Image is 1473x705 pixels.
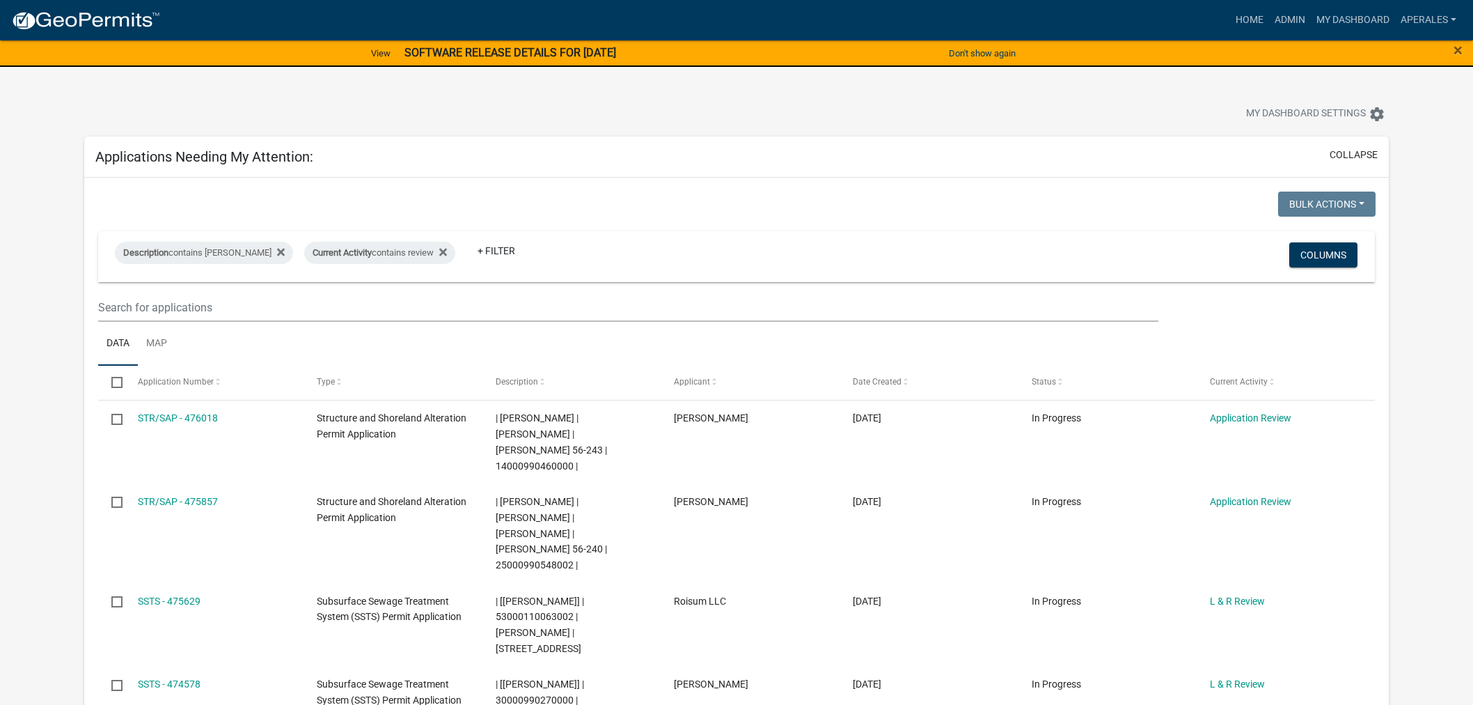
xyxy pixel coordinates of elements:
a: Application Review [1210,496,1291,507]
span: My Dashboard Settings [1246,106,1366,123]
datatable-header-cell: Current Activity [1197,366,1376,399]
span: | Andrea Perales | ANTHONY JAMES BUCHOLZ | Marion 56-243 | 14000990460000 | [496,412,607,471]
a: Data [98,322,138,366]
datatable-header-cell: Date Created [840,366,1018,399]
span: 09/09/2025 [853,596,881,607]
span: Current Activity [1210,377,1268,387]
span: 09/06/2025 [853,679,881,690]
a: Application Review [1210,412,1291,424]
datatable-header-cell: Select [98,366,125,399]
button: My Dashboard Settingssettings [1235,100,1396,127]
span: 09/09/2025 [853,412,881,424]
button: Close [1454,42,1463,59]
span: Application Number [138,377,214,387]
a: L & R Review [1210,679,1265,690]
input: Search for applications [98,293,1159,322]
span: In Progress [1032,679,1081,690]
a: SSTS - 474578 [138,679,200,690]
datatable-header-cell: Applicant [661,366,840,399]
a: STR/SAP - 475857 [138,496,218,507]
span: Roisum LLC [674,596,726,607]
span: Richard Barth [674,496,748,507]
span: 09/09/2025 [853,496,881,507]
a: My Dashboard [1311,7,1395,33]
a: aperales [1395,7,1462,33]
button: Columns [1289,242,1357,268]
button: collapse [1330,148,1378,162]
span: Description [123,247,168,258]
span: Subsurface Sewage Treatment System (SSTS) Permit Application [317,596,462,623]
span: In Progress [1032,412,1081,424]
a: SSTS - 475629 [138,596,200,607]
span: Date Created [853,377,901,387]
span: Type [317,377,335,387]
span: Current Activity [313,247,372,258]
button: Bulk Actions [1278,192,1376,217]
span: Cassondra Bucholz [674,412,748,424]
div: contains [PERSON_NAME] [115,242,293,264]
i: settings [1369,106,1385,123]
a: L & R Review [1210,596,1265,607]
datatable-header-cell: Type [304,366,482,399]
span: × [1454,40,1463,60]
span: Description [496,377,538,387]
datatable-header-cell: Application Number [125,366,304,399]
button: Don't show again [943,42,1021,65]
a: View [365,42,396,65]
span: | Andrea Perales | VICKI L MORKEN | JONATHAN D MORKEN | Blanche 56-240 | 25000990548002 | [496,496,607,571]
a: STR/SAP - 476018 [138,412,218,424]
span: Structure and Shoreland Alteration Permit Application [317,496,466,523]
span: Status [1032,377,1056,387]
span: Scott M Ellingson [674,679,748,690]
a: Map [138,322,175,366]
span: In Progress [1032,496,1081,507]
span: In Progress [1032,596,1081,607]
a: + Filter [466,238,526,263]
span: Applicant [674,377,710,387]
div: contains review [304,242,455,264]
datatable-header-cell: Description [482,366,661,399]
h5: Applications Needing My Attention: [95,148,313,165]
a: Home [1230,7,1269,33]
strong: SOFTWARE RELEASE DETAILS FOR [DATE] [404,46,616,59]
a: Admin [1269,7,1311,33]
datatable-header-cell: Status [1018,366,1197,399]
span: Structure and Shoreland Alteration Permit Application [317,412,466,440]
span: | [Andrea Perales] | 53000110063002 | JONATHAN LANGLIE | 38592 STATE HWY 78 [496,596,584,654]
